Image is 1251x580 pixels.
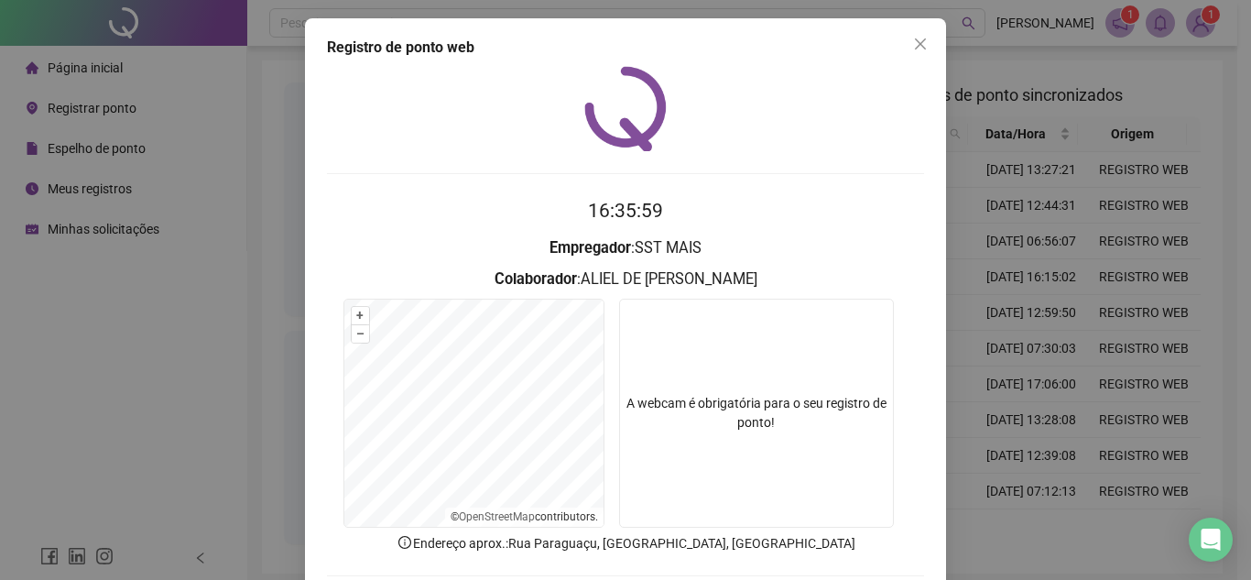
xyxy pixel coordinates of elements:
[584,66,667,151] img: QRPoint
[619,299,894,528] div: A webcam é obrigatória para o seu registro de ponto!
[1189,518,1233,562] div: Open Intercom Messenger
[327,268,924,291] h3: : ALIEL DE [PERSON_NAME]
[588,200,663,222] time: 16:35:59
[913,37,928,51] span: close
[352,307,369,324] button: +
[495,270,577,288] strong: Colaborador
[397,534,413,551] span: info-circle
[327,236,924,260] h3: : SST MAIS
[459,510,535,523] a: OpenStreetMap
[352,325,369,343] button: –
[327,37,924,59] div: Registro de ponto web
[906,29,935,59] button: Close
[549,239,631,257] strong: Empregador
[451,510,598,523] li: © contributors.
[327,533,924,553] p: Endereço aprox. : Rua Paraguaçu, [GEOGRAPHIC_DATA], [GEOGRAPHIC_DATA]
